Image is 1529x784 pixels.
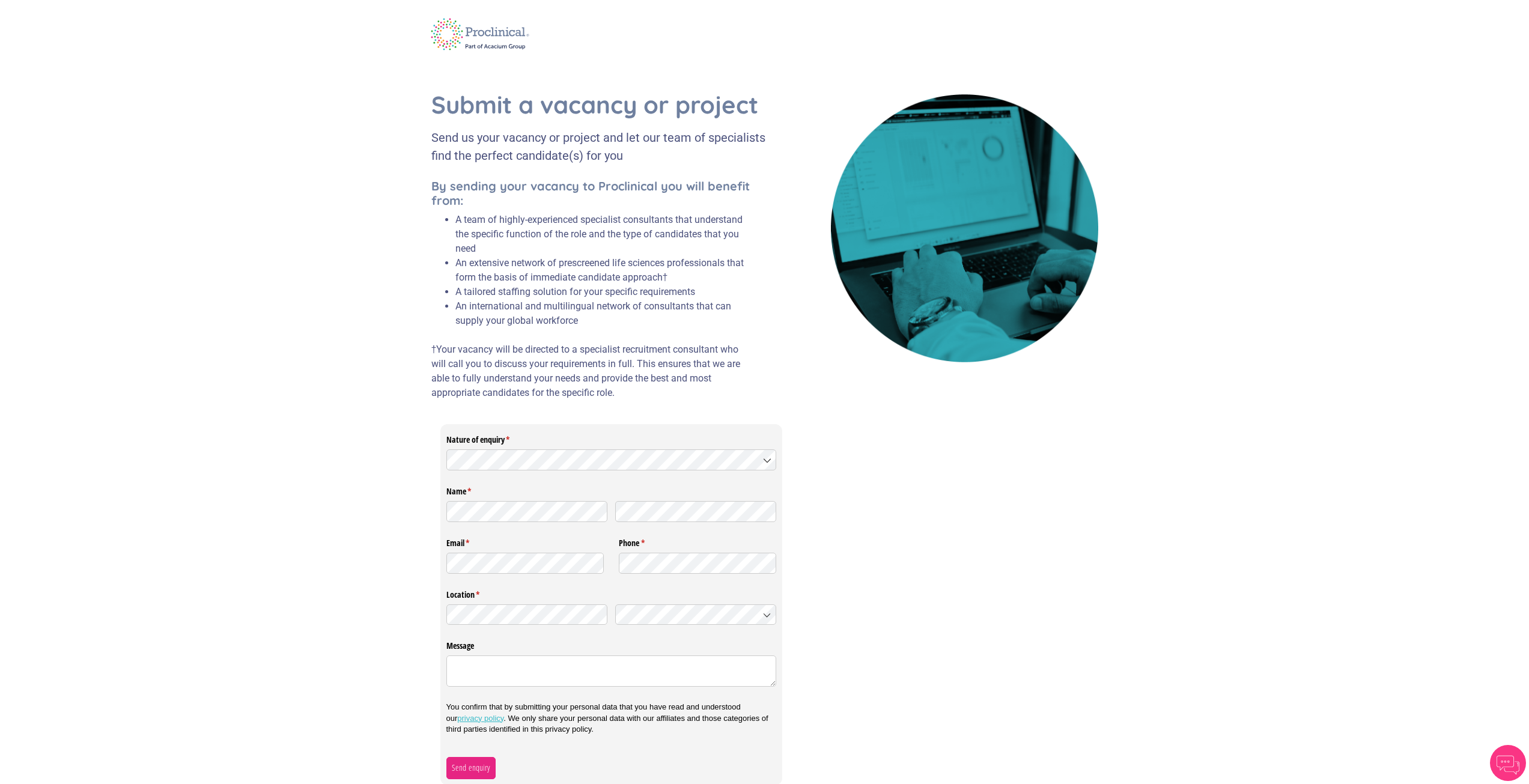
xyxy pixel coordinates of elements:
[422,10,538,58] img: logo
[446,702,777,735] p: You confirm that by submitting your personal data that you have read and understood our . We only...
[455,285,755,299] li: A tailored staffing solution for your specific requirements
[457,714,503,723] a: privacy policy
[446,501,608,522] input: First
[831,94,1098,362] img: book cover
[446,585,777,600] legend: Location
[431,179,755,208] h5: By sending your vacancy to Proclinical you will benefit from:
[615,501,777,522] input: Last
[1490,745,1526,781] img: Chatbot
[446,533,604,549] label: Email
[431,129,784,165] div: Send us your vacancy or project and let our team of specialists find the perfect candidate(s) for...
[455,256,755,285] li: An extensive network of prescreened life sciences professionals that form the basis of immediate ...
[446,636,777,652] label: Message
[446,430,777,446] label: Nature of enquiry
[446,482,777,497] legend: Name
[431,342,755,400] p: †Your vacancy will be directed to a specialist recruitment consultant who will call you to discus...
[431,90,784,119] h1: Submit a vacancy or project
[446,757,496,779] button: Send enquiry
[615,604,777,625] input: Country
[455,299,755,328] li: An international and multilingual network of consultants that can supply your global workforce
[451,761,490,774] span: Send enquiry
[446,604,608,625] input: State / Province / Region
[455,213,755,256] li: A team of highly-experienced specialist consultants that understand the specific function of the ...
[619,533,776,549] label: Phone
